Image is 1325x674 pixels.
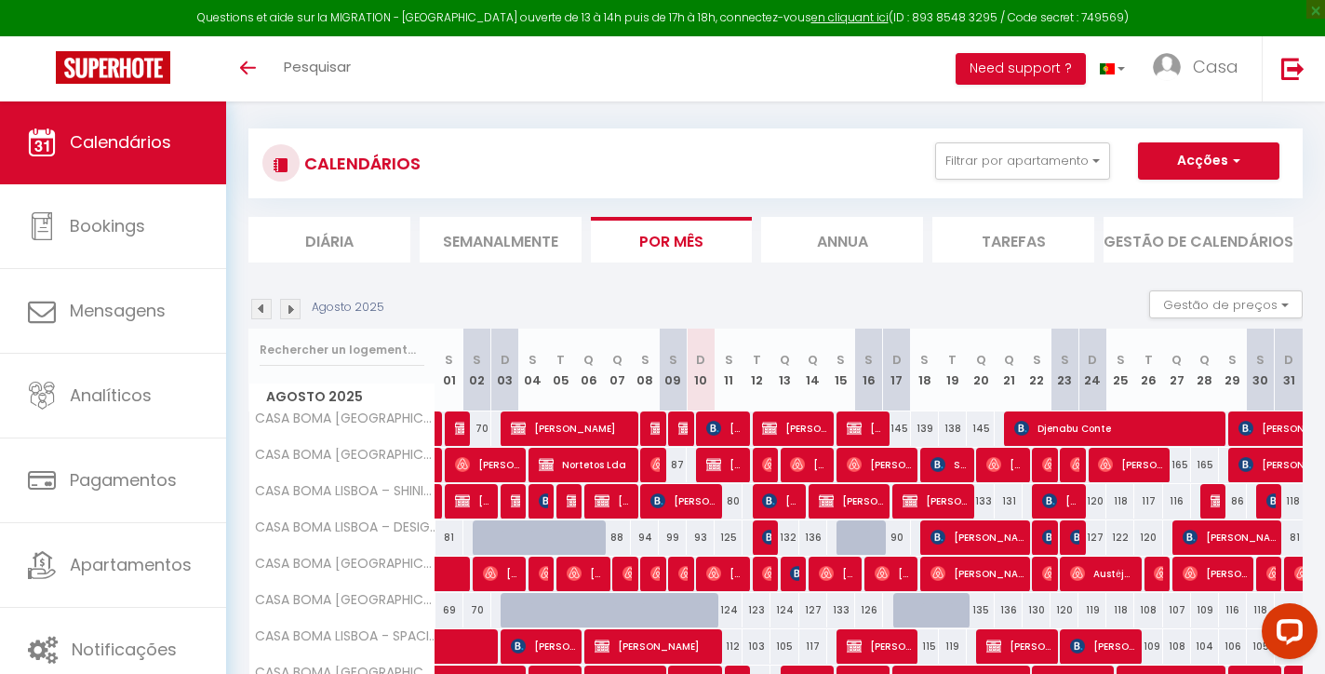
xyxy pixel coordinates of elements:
span: [PERSON_NAME] [PERSON_NAME] [986,628,1051,664]
span: [PERSON_NAME] [930,556,1024,591]
span: Analíticos [70,384,152,407]
abbr: Q [1171,351,1182,369]
th: 10 [687,329,715,411]
div: 136 [799,520,827,555]
th: 25 [1106,329,1134,411]
abbr: S [1061,351,1069,369]
div: 125 [715,520,743,555]
th: 22 [1023,329,1051,411]
span: [PERSON_NAME] [650,447,660,482]
div: 133 [827,593,855,627]
th: 08 [631,329,659,411]
a: Pesquisar [270,36,365,101]
span: Agosto 2025 [249,384,435,411]
abbr: S [864,351,873,369]
div: 94 [631,520,659,555]
th: 29 [1219,329,1247,411]
abbr: T [1144,351,1153,369]
span: [PERSON_NAME] [903,483,968,519]
abbr: S [445,351,453,369]
div: 120 [1078,484,1106,519]
span: [PERSON_NAME] [762,411,827,446]
li: Annua [761,217,923,263]
abbr: S [725,351,733,369]
span: [PERSON_NAME] [455,411,464,446]
span: [PERSON_NAME] [1183,519,1276,555]
input: Rechercher un logement... [260,333,424,367]
th: 26 [1134,329,1162,411]
span: [PERSON_NAME] [762,519,771,555]
abbr: Q [1199,351,1210,369]
th: 06 [575,329,603,411]
div: 122 [1106,520,1134,555]
div: 165 [1163,448,1191,482]
span: Pesquisar [284,57,351,76]
span: [PERSON_NAME] [539,483,548,519]
th: 09 [659,329,687,411]
button: Filtrar por apartamento [935,142,1110,180]
abbr: Q [612,351,622,369]
li: Por mês [591,217,753,263]
span: VIDA RAPKEVICIENE [1266,483,1276,519]
div: 70 [463,411,491,446]
div: 118 [1106,484,1134,519]
span: [PERSON_NAME] [1070,519,1079,555]
th: 20 [967,329,995,411]
span: [PERSON_NAME] [622,556,632,591]
span: [PERSON_NAME] [PERSON_NAME] [1070,628,1135,664]
div: 93 [687,520,715,555]
div: 103 [743,629,770,664]
abbr: S [920,351,929,369]
div: 108 [1134,593,1162,627]
abbr: Q [780,351,790,369]
div: 165 [1191,448,1219,482]
abbr: D [892,351,902,369]
div: 109 [1191,593,1219,627]
span: [PERSON_NAME] [847,411,884,446]
span: [PERSON_NAME] [595,628,716,664]
div: 126 [855,593,883,627]
div: 130 [1023,593,1051,627]
th: 21 [995,329,1023,411]
div: 117 [799,629,827,664]
img: logout [1281,57,1305,80]
span: [PERSON_NAME] [455,447,520,482]
div: 112 [715,629,743,664]
span: [PERSON_NAME] [930,519,1024,555]
div: 81 [435,520,463,555]
div: 108 [1275,593,1303,627]
div: 138 [939,411,967,446]
th: 02 [463,329,491,411]
abbr: Q [808,351,818,369]
div: 145 [883,411,911,446]
span: [PERSON_NAME] [1154,556,1163,591]
abbr: S [1228,351,1237,369]
span: Casa [1193,55,1238,78]
th: 11 [715,329,743,411]
span: [PERSON_NAME] [819,483,884,519]
div: 107 [1163,593,1191,627]
div: 133 [967,484,995,519]
span: Djenabu Conte [1014,411,1219,446]
div: 90 [883,520,911,555]
th: 17 [883,329,911,411]
th: 05 [547,329,575,411]
abbr: Q [976,351,986,369]
button: Acções [1138,142,1279,180]
span: [PERSON_NAME] [1042,447,1051,482]
p: Agosto 2025 [312,299,384,317]
span: CASA BOMA LISBOA – DESIGN AND SPACIOUS APARTMENT WITH BALCONY – ALVALADE II [252,520,438,534]
span: [PERSON_NAME] [455,483,492,519]
span: [PERSON_NAME] [539,556,548,591]
abbr: D [1088,351,1097,369]
div: 131 [995,484,1023,519]
th: 23 [1051,329,1078,411]
span: [PERSON_NAME] [986,447,1024,482]
div: 123 [743,593,770,627]
span: [PERSON_NAME] [483,556,520,591]
abbr: T [556,351,565,369]
span: [PERSON_NAME] [847,447,912,482]
div: 120 [1134,520,1162,555]
div: 86 [1219,484,1247,519]
abbr: D [1284,351,1293,369]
